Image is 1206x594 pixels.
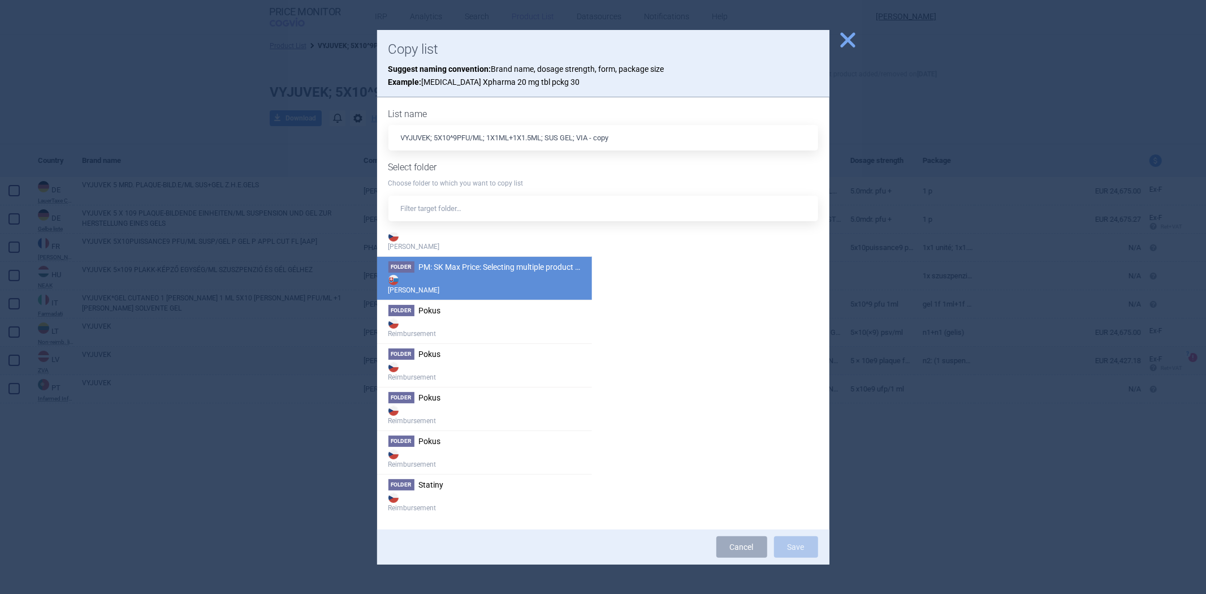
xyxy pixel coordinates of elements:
[388,360,581,382] strong: Reimbursement
[388,63,818,88] p: Brand name, dosage strength, form, package size [MEDICAL_DATA] Xpharma 20 mg tbl pckg 30
[388,406,399,416] img: CZ
[774,536,818,558] button: Save
[388,436,414,447] span: Folder
[388,41,818,58] h1: Copy list
[388,318,399,329] img: CZ
[388,362,399,372] img: CZ
[388,78,422,87] strong: Example:
[388,64,491,74] strong: Suggest naming convention:
[388,125,818,150] input: List name
[388,275,399,285] img: SK
[388,273,581,295] strong: [PERSON_NAME]
[419,437,441,446] span: Pokus
[388,348,414,360] span: Folder
[388,162,818,173] h1: Select folder
[388,229,581,252] strong: [PERSON_NAME]
[419,262,753,272] span: PM: SK Max Price: Selecting multiple product from same country/datasource for calculation bug
[716,536,767,558] a: Cancel
[388,493,399,503] img: CZ
[419,393,441,402] span: Pokus
[388,403,581,426] strong: Reimbursement
[388,196,818,221] input: Filter target folder…
[388,231,399,242] img: CZ
[419,306,441,315] span: Pokus
[419,480,444,489] span: Statiny
[388,392,414,403] span: Folder
[388,490,581,513] strong: Reimbursement
[388,449,399,459] img: CZ
[419,350,441,359] span: Pokus
[388,109,818,119] h1: List name
[388,447,581,470] strong: Reimbursement
[388,305,414,316] span: Folder
[388,179,818,188] p: Choose folder to which you want to copy list
[388,261,414,273] span: Folder
[388,479,414,490] span: Folder
[388,316,581,339] strong: Reimbursement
